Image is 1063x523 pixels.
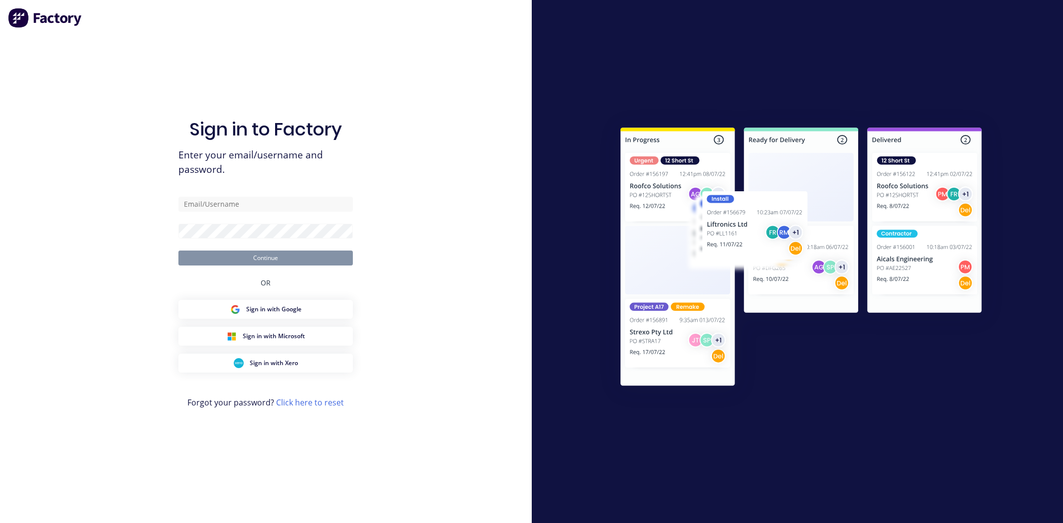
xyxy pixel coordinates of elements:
img: Google Sign in [230,304,240,314]
input: Email/Username [178,197,353,212]
img: Microsoft Sign in [227,331,237,341]
button: Google Sign inSign in with Google [178,300,353,319]
button: Microsoft Sign inSign in with Microsoft [178,327,353,346]
button: Xero Sign inSign in with Xero [178,354,353,373]
h1: Sign in to Factory [189,119,342,140]
a: Click here to reset [276,397,344,408]
span: Forgot your password? [187,396,344,408]
span: Enter your email/username and password. [178,148,353,177]
img: Factory [8,8,83,28]
span: Sign in with Google [246,305,302,314]
span: Sign in with Xero [250,359,298,368]
span: Sign in with Microsoft [243,332,305,341]
img: Xero Sign in [234,358,244,368]
button: Continue [178,251,353,265]
img: Sign in [599,108,1004,409]
div: OR [261,265,271,300]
